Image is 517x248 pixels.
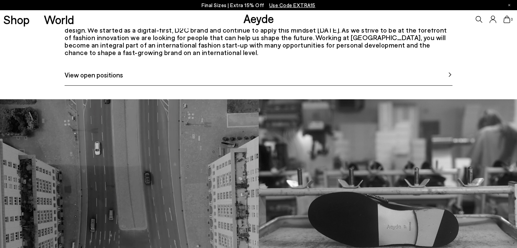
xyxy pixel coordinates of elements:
a: 0 [503,16,510,23]
p: Final Sizes | Extra 15% Off [202,1,315,10]
div: Aeyde is a Berlin-based footwear and accessories house founded in [DATE]. Our mission is to chall... [65,11,452,56]
a: View open positions [65,70,452,86]
a: Shop [3,14,30,25]
span: Navigate to /collections/ss25-final-sizes [269,2,315,8]
img: svg%3E [447,72,452,77]
a: World [44,14,74,25]
span: View open positions [65,70,123,80]
a: Aeyde [243,11,274,25]
span: 0 [510,18,514,21]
